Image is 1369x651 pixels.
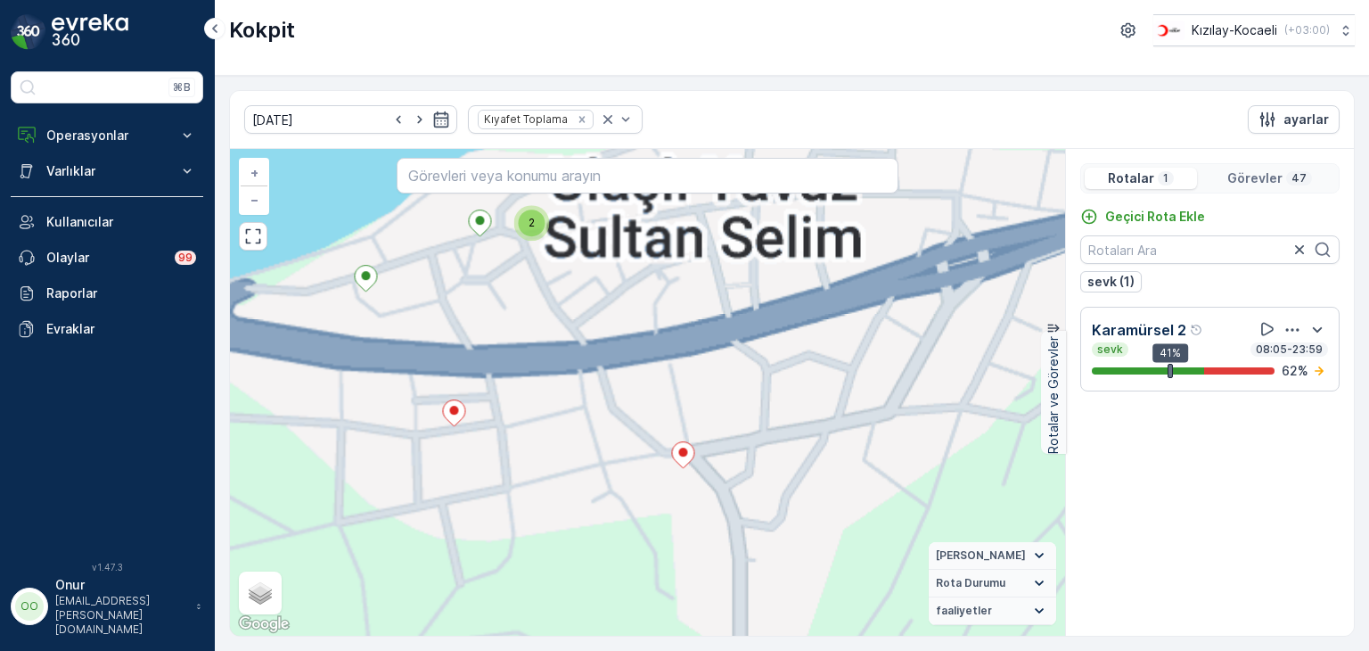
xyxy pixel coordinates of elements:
[11,311,203,347] a: Evraklar
[46,284,196,302] p: Raporlar
[241,186,267,213] a: Uzaklaştır
[1087,273,1135,291] p: sevk (1)
[1290,171,1308,185] p: 47
[1284,23,1330,37] p: ( +03:00 )
[11,240,203,276] a: Olaylar99
[1152,343,1188,363] div: 41%
[52,14,128,50] img: logo_dark-DEwI_e13.png
[1080,235,1340,264] input: Rotaları Ara
[46,320,196,338] p: Evraklar
[46,249,164,267] p: Olaylar
[1161,171,1170,185] p: 1
[936,576,1005,590] span: Rota Durumu
[936,604,992,618] span: faaliyetler
[1153,14,1355,46] button: Kızılay-Kocaeli(+03:00)
[1254,342,1324,357] p: 08:05-23:59
[929,542,1056,570] summary: [PERSON_NAME]
[1105,208,1205,226] p: Geçici Rota Ekle
[241,160,267,186] a: Yakınlaştır
[11,153,203,189] button: Varlıklar
[250,192,259,207] span: −
[234,613,293,636] img: Google
[1108,169,1154,187] p: Rotalar
[1248,105,1340,134] button: ayarlar
[1080,208,1205,226] a: Geçici Rota Ekle
[1092,319,1186,341] p: Karamürsel 2
[173,80,191,95] p: ⌘B
[229,16,295,45] p: Kokpit
[572,112,592,127] div: Remove Kıyafet Toplama
[11,14,46,50] img: logo
[529,216,535,229] span: 2
[11,576,203,637] button: OOOnur[EMAIL_ADDRESS][PERSON_NAME][DOMAIN_NAME]
[244,105,457,134] input: dd/mm/yyyy
[234,613,293,636] a: Bu bölgeyi Google Haritalar'da açın (yeni pencerede açılır)
[510,220,517,234] span: 3
[1095,342,1125,357] p: sevk
[178,251,193,265] p: 99
[241,573,280,613] a: Layers
[55,594,187,637] p: [EMAIL_ADDRESS][PERSON_NAME][DOMAIN_NAME]
[513,205,549,241] div: 2
[46,162,168,180] p: Varlıklar
[11,276,203,311] a: Raporlar
[11,118,203,153] button: Operasyonlar
[1283,111,1329,128] p: ayarlar
[929,597,1056,625] summary: faaliyetler
[1080,271,1142,293] button: sevk (1)
[397,158,898,194] input: Görevleri veya konumu arayın
[1192,21,1277,39] p: Kızılay-Kocaeli
[11,562,203,573] span: v 1.47.3
[15,592,44,621] div: OO
[929,570,1056,597] summary: Rota Durumu
[1153,21,1185,40] img: k%C4%B1z%C4%B1lay_0jL9uU1.png
[46,213,196,231] p: Kullanıcılar
[1227,169,1283,187] p: Görevler
[479,111,570,128] div: Kıyafet Toplama
[936,548,1026,563] span: [PERSON_NAME]
[1190,323,1204,337] div: Yardım Araç İkonu
[1045,336,1062,454] p: Rotalar ve Görevler
[1282,362,1308,380] p: 62 %
[250,165,258,180] span: +
[46,127,168,144] p: Operasyonlar
[11,204,203,240] a: Kullanıcılar
[55,576,187,594] p: Onur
